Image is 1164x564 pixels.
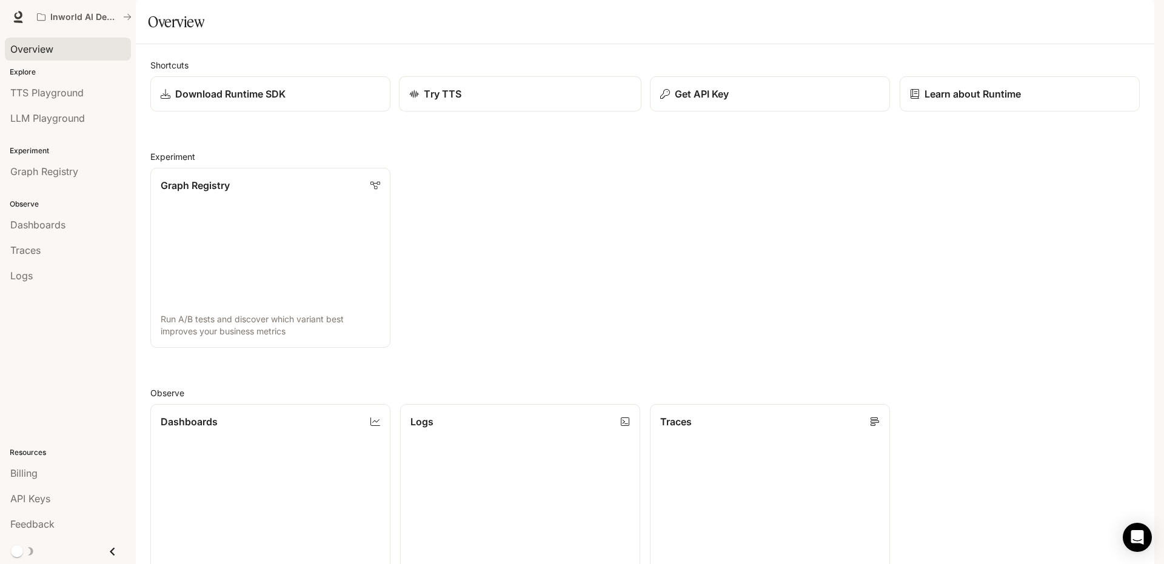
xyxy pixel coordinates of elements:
[32,5,137,29] button: All workspaces
[161,414,218,429] p: Dashboards
[150,168,390,348] a: Graph RegistryRun A/B tests and discover which variant best improves your business metrics
[175,87,286,101] p: Download Runtime SDK
[150,387,1140,399] h2: Observe
[150,150,1140,163] h2: Experiment
[50,12,118,22] p: Inworld AI Demos
[410,414,433,429] p: Logs
[1123,523,1152,552] div: Open Intercom Messenger
[150,76,390,111] a: Download Runtime SDK
[424,87,461,101] p: Try TTS
[675,87,729,101] p: Get API Key
[925,87,1021,101] p: Learn about Runtime
[161,178,230,193] p: Graph Registry
[660,414,692,429] p: Traces
[150,59,1140,71] h2: Shortcuts
[148,10,204,34] h1: Overview
[399,76,641,112] a: Try TTS
[650,76,890,111] button: Get API Key
[161,313,380,337] p: Run A/B tests and discover which variant best improves your business metrics
[900,76,1140,111] a: Learn about Runtime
